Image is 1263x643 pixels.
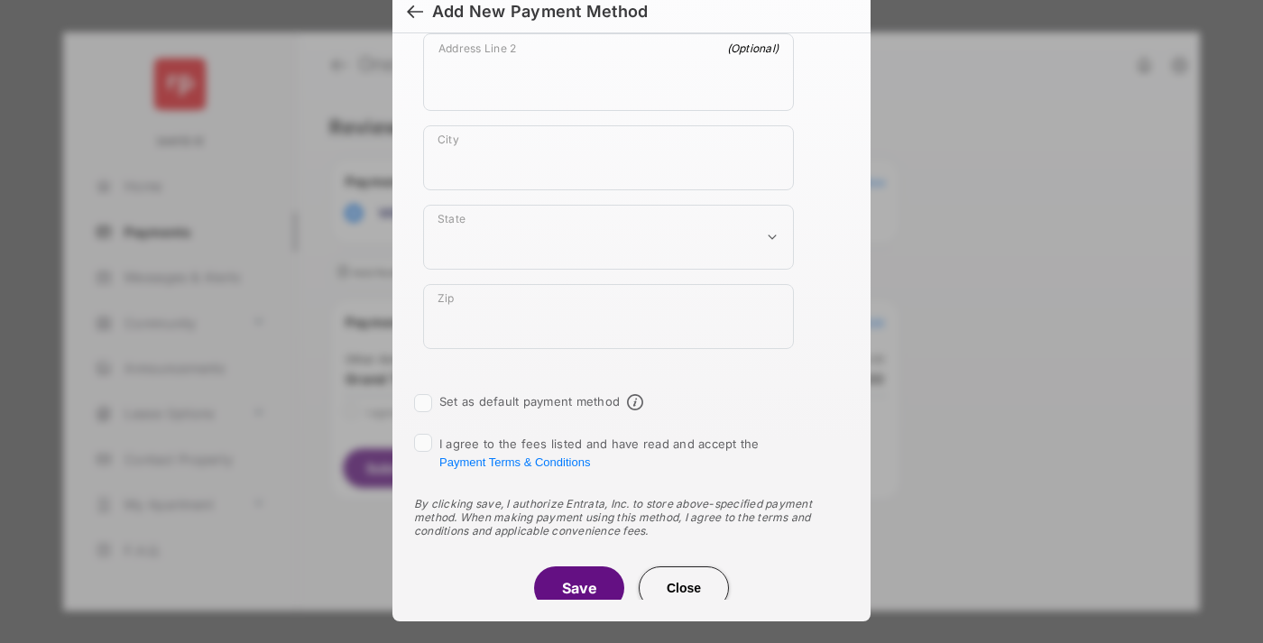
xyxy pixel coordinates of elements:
[439,436,760,469] span: I agree to the fees listed and have read and accept the
[423,125,794,190] div: payment_method_screening[postal_addresses][locality]
[423,205,794,270] div: payment_method_screening[postal_addresses][administrativeArea]
[423,284,794,349] div: payment_method_screening[postal_addresses][postalCode]
[414,497,849,537] div: By clicking save, I authorize Entrata, Inc. to store above-specified payment method. When making ...
[439,455,590,469] button: I agree to the fees listed and have read and accept the
[534,566,624,610] button: Save
[639,566,729,610] button: Close
[432,2,648,22] div: Add New Payment Method
[439,394,620,409] label: Set as default payment method
[423,33,794,111] div: payment_method_screening[postal_addresses][addressLine2]
[627,394,643,410] span: Default payment method info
